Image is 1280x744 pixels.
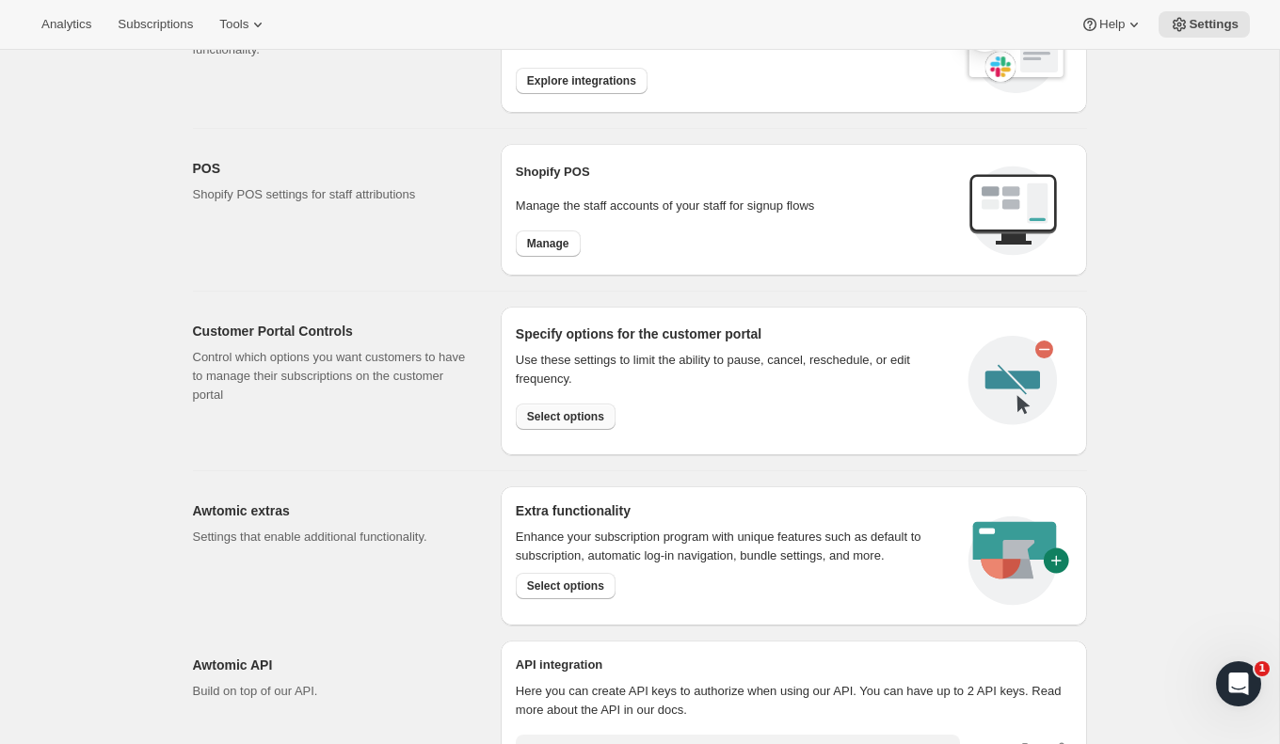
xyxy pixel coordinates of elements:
[516,351,953,388] div: Use these settings to limit the ability to pause, cancel, reschedule, or edit frequency.
[41,17,91,32] span: Analytics
[516,68,648,94] button: Explore integrations
[527,409,604,424] span: Select options
[516,528,946,565] p: Enhance your subscription program with unique features such as default to subscription, automatic...
[516,325,953,343] h2: Specify options for the customer portal
[193,348,471,404] p: Control which options you want customers to have to manage their subscriptions on the customer po...
[527,236,569,251] span: Manage
[516,197,953,215] p: Manage the staff accounts of your staff for signup flows
[1099,17,1125,32] span: Help
[1159,11,1250,38] button: Settings
[516,573,616,599] button: Select options
[1216,661,1261,706] iframe: Intercom live chat
[106,11,204,38] button: Subscriptions
[527,578,604,594] span: Select options
[516,163,953,182] h2: Shopify POS
[516,656,1072,674] h2: API integration
[527,73,636,88] span: Explore integrations
[1189,17,1239,32] span: Settings
[193,185,471,204] p: Shopify POS settings for staff attributions
[193,322,471,340] h2: Customer Portal Controls
[1069,11,1155,38] button: Help
[193,656,471,674] h2: Awtomic API
[193,159,471,178] h2: POS
[1255,661,1270,676] span: 1
[193,501,471,520] h2: Awtomic extras
[193,528,471,546] p: Settings that enable additional functionality.
[516,404,616,430] button: Select options
[208,11,279,38] button: Tools
[219,17,248,32] span: Tools
[516,230,581,257] button: Manage
[193,682,471,701] p: Build on top of our API.
[30,11,103,38] button: Analytics
[516,682,1072,720] p: Here you can create API keys to authorize when using our API. You can have up to 2 API keys. Read...
[118,17,193,32] span: Subscriptions
[516,501,631,520] h2: Extra functionality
